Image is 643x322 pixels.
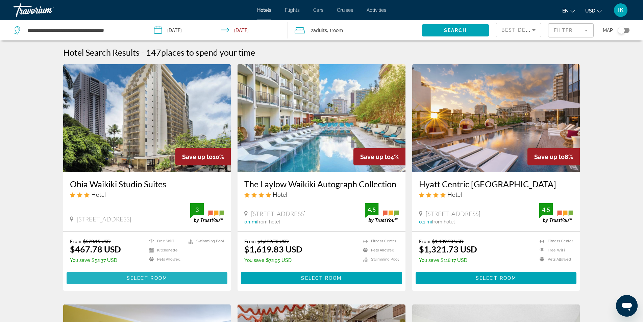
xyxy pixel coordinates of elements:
[313,28,327,33] span: Adults
[313,7,323,13] a: Cars
[603,26,613,35] span: Map
[67,272,228,284] button: Select Room
[311,26,327,35] span: 2
[365,203,399,223] img: trustyou-badge.svg
[257,219,280,224] span: from hotel
[412,64,580,172] img: Hotel image
[67,274,228,281] a: Select Room
[501,27,537,33] span: Best Deals
[618,7,624,14] span: IK
[562,6,575,16] button: Change language
[63,64,231,172] img: Hotel image
[301,275,342,281] span: Select Room
[562,8,569,14] span: en
[447,191,462,198] span: Hotel
[527,148,580,165] div: 8%
[360,257,399,262] li: Swimming Pool
[585,6,602,16] button: Change currency
[432,238,464,244] del: $1,439.90 USD
[241,272,402,284] button: Select Room
[331,28,343,33] span: Room
[146,238,185,244] li: Free WiFi
[63,47,140,57] h1: Hotel Search Results
[70,244,121,254] ins: $467.78 USD
[190,203,224,223] img: trustyou-badge.svg
[585,8,595,14] span: USD
[360,238,399,244] li: Fitness Center
[360,247,399,253] li: Pets Allowed
[238,64,405,172] img: Hotel image
[147,20,288,41] button: Check-in date: Nov 3, 2025 Check-out date: Nov 8, 2025
[244,238,256,244] span: From
[70,179,224,189] a: Ohia Waikiki Studio Suites
[244,258,302,263] p: $72.95 USD
[257,238,289,244] del: $1,692.78 USD
[288,20,422,41] button: Travelers: 2 adults, 0 children
[77,215,131,223] span: [STREET_ADDRESS]
[419,258,477,263] p: $118.17 USD
[444,28,467,33] span: Search
[419,244,477,254] ins: $1,321.73 USD
[536,257,573,262] li: Pets Allowed
[91,191,106,198] span: Hotel
[416,274,577,281] a: Select Room
[285,7,300,13] a: Flights
[244,244,302,254] ins: $1,619.83 USD
[70,258,121,263] p: $52.37 USD
[244,219,257,224] span: 0.1 mi
[146,47,255,57] h2: 147
[539,203,573,223] img: trustyou-badge.svg
[70,258,90,263] span: You save
[161,47,255,57] span: places to spend your time
[613,27,629,33] button: Toggle map
[422,24,489,36] button: Search
[548,23,594,38] button: Filter
[353,148,405,165] div: 4%
[141,47,144,57] span: -
[185,238,224,244] li: Swimming Pool
[367,7,386,13] a: Activities
[426,210,480,217] span: [STREET_ADDRESS]
[244,191,399,198] div: 4 star Hotel
[14,1,81,19] a: Travorium
[476,275,516,281] span: Select Room
[251,210,305,217] span: [STREET_ADDRESS]
[146,257,185,262] li: Pets Allowed
[182,153,213,160] span: Save up to
[337,7,353,13] a: Cruises
[360,153,391,160] span: Save up to
[365,206,378,214] div: 4.5
[536,247,573,253] li: Free WiFi
[539,206,553,214] div: 4.5
[419,191,573,198] div: 4 star Hotel
[501,26,536,34] mat-select: Sort by
[327,26,343,35] span: , 1
[70,238,81,244] span: From
[146,247,185,253] li: Kitchenette
[416,272,577,284] button: Select Room
[83,238,111,244] del: $520.15 USD
[70,191,224,198] div: 3 star Hotel
[127,275,167,281] span: Select Room
[419,179,573,189] a: Hyatt Centric [GEOGRAPHIC_DATA]
[244,179,399,189] a: The Laylow Waikiki Autograph Collection
[534,153,565,160] span: Save up to
[419,258,439,263] span: You save
[257,7,271,13] a: Hotels
[273,191,287,198] span: Hotel
[190,206,204,214] div: 3
[432,219,455,224] span: from hotel
[419,219,432,224] span: 0.1 mi
[612,3,629,17] button: User Menu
